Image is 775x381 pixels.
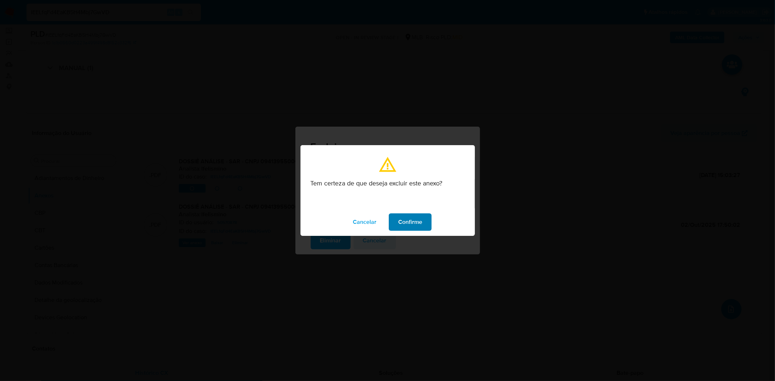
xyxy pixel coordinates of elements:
span: Cancelar [353,214,376,230]
span: Confirme [398,214,422,230]
button: modal_confirmation.cancel [343,213,386,231]
button: modal_confirmation.confirm [389,213,432,231]
div: modal_confirmation.title [300,145,475,236]
p: Tem certeza de que deseja excluir este anexo? [311,179,465,187]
